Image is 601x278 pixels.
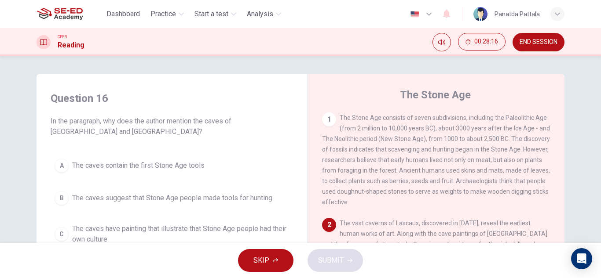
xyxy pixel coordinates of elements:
h4: Question 16 [51,91,293,105]
div: 2 [322,218,336,232]
button: END SESSION [513,33,564,51]
button: 00:28:16 [458,33,506,51]
img: SE-ED Academy logo [37,5,83,23]
span: 00:28:16 [474,38,498,45]
span: Practice [150,9,176,19]
div: Open Intercom Messenger [571,248,592,269]
span: SKIP [253,254,269,267]
div: B [55,191,69,205]
span: In the paragraph, why does the author mention the caves of [GEOGRAPHIC_DATA] and [GEOGRAPHIC_DATA]? [51,116,293,137]
span: The caves contain the first Stone Age tools [72,160,205,171]
button: Analysis [243,6,285,22]
button: Practice [147,6,187,22]
div: Hide [458,33,506,51]
h4: The Stone Age [400,88,471,102]
div: Mute [432,33,451,51]
a: SE-ED Academy logo [37,5,103,23]
h1: Reading [58,40,84,51]
button: CThe caves have painting that illustrate that Stone Age people had their own culture [51,220,293,249]
div: A [55,159,69,173]
span: Analysis [247,9,273,19]
div: Panatda Pattala [495,9,540,19]
span: END SESSION [520,39,557,46]
span: The caves suggest that Stone Age people made tools for hunting [72,193,272,203]
button: Start a test [191,6,240,22]
button: AThe caves contain the first Stone Age tools [51,155,293,177]
span: The caves have painting that illustrate that Stone Age people had their own culture [72,224,290,245]
div: C [55,227,69,241]
span: CEFR [58,34,67,40]
img: en [409,11,420,18]
button: BThe caves suggest that Stone Age people made tools for hunting [51,187,293,209]
span: Start a test [194,9,228,19]
button: Dashboard [103,6,143,22]
button: SKIP [238,249,293,272]
span: The Stone Age consists of seven subdivisions, including the Paleolithic Age (from 2 million to 10... [322,114,550,206]
span: Dashboard [106,9,140,19]
div: 1 [322,112,336,126]
img: Profile picture [473,7,487,21]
